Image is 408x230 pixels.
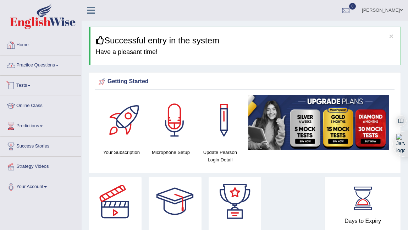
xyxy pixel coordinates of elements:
[97,76,393,87] div: Getting Started
[248,95,389,150] img: small5.jpg
[0,76,81,93] a: Tests
[389,32,393,40] button: ×
[100,149,143,156] h4: Your Subscription
[0,116,81,134] a: Predictions
[0,96,81,114] a: Online Class
[150,149,192,156] h4: Microphone Setup
[0,137,81,154] a: Success Stories
[0,55,81,73] a: Practice Questions
[96,49,395,56] h4: Have a pleasant time!
[0,35,81,53] a: Home
[199,149,241,164] h4: Update Pearson Login Detail
[96,36,395,45] h3: Successful entry in the system
[0,177,81,195] a: Your Account
[333,218,393,224] h4: Days to Expiry
[349,3,356,10] span: 0
[0,157,81,175] a: Strategy Videos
